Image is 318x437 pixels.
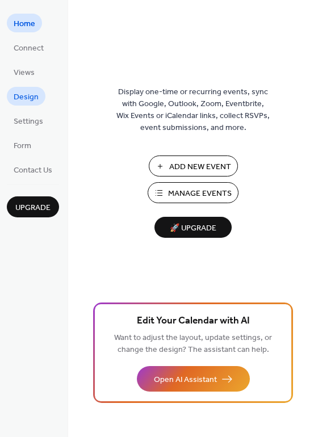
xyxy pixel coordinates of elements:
a: Contact Us [7,160,59,179]
button: Add New Event [149,156,238,177]
span: Manage Events [168,188,232,200]
span: Views [14,67,35,79]
span: Contact Us [14,165,52,177]
span: Upgrade [15,202,51,214]
span: Open AI Assistant [154,374,217,386]
a: Home [7,14,42,32]
span: Want to adjust the layout, update settings, or change the design? The assistant can help. [114,330,272,358]
span: Design [14,91,39,103]
button: Upgrade [7,196,59,217]
span: 🚀 Upgrade [161,221,225,236]
a: Connect [7,38,51,57]
span: Form [14,140,31,152]
button: Manage Events [148,182,238,203]
a: Settings [7,111,50,130]
span: Display one-time or recurring events, sync with Google, Outlook, Zoom, Eventbrite, Wix Events or ... [116,86,270,134]
button: 🚀 Upgrade [154,217,232,238]
span: Settings [14,116,43,128]
span: Connect [14,43,44,54]
span: Home [14,18,35,30]
a: Design [7,87,45,106]
a: Form [7,136,38,154]
span: Edit Your Calendar with AI [137,313,250,329]
span: Add New Event [169,161,231,173]
button: Open AI Assistant [137,366,250,392]
a: Views [7,62,41,81]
